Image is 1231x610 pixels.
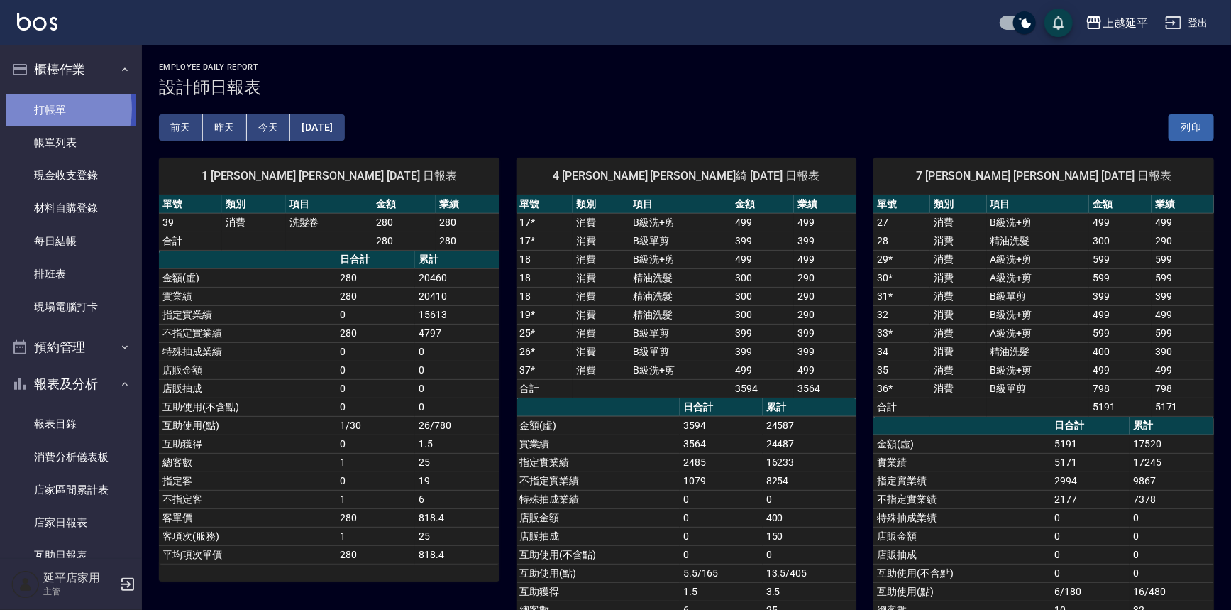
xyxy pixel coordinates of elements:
[1152,213,1214,232] td: 499
[1152,268,1214,287] td: 599
[336,324,414,342] td: 280
[877,235,888,246] a: 28
[11,570,40,599] img: Person
[6,225,136,258] a: 每日結帳
[286,213,372,232] td: 洗髮卷
[336,305,414,324] td: 0
[987,342,1090,361] td: 精油洗髮
[930,379,987,398] td: 消費
[1152,195,1214,214] th: 業績
[415,268,499,287] td: 20460
[573,342,629,361] td: 消費
[1130,582,1214,601] td: 16/480
[987,195,1090,214] th: 項目
[1051,417,1130,435] th: 日合計
[794,361,856,379] td: 499
[159,232,222,250] td: 合計
[6,126,136,159] a: 帳單列表
[629,250,732,268] td: B級洗+剪
[680,527,763,545] td: 0
[1152,324,1214,342] td: 599
[517,453,680,472] td: 指定實業績
[159,416,336,435] td: 互助使用(點)
[159,379,336,398] td: 店販抽成
[159,195,499,251] table: a dense table
[1130,527,1214,545] td: 0
[6,159,136,192] a: 現金收支登錄
[573,268,629,287] td: 消費
[732,250,795,268] td: 499
[336,342,414,361] td: 0
[930,305,987,324] td: 消費
[763,416,856,435] td: 24587
[573,287,629,305] td: 消費
[732,268,795,287] td: 300
[763,527,856,545] td: 150
[17,13,57,31] img: Logo
[159,287,336,305] td: 實業績
[336,545,414,564] td: 280
[873,490,1051,508] td: 不指定實業績
[436,213,499,232] td: 280
[1130,435,1214,453] td: 17520
[1089,195,1152,214] th: 金額
[222,213,285,232] td: 消費
[794,342,856,361] td: 399
[415,342,499,361] td: 0
[6,290,136,323] a: 現場電腦打卡
[336,453,414,472] td: 1
[336,251,414,269] th: 日合計
[159,398,336,416] td: 互助使用(不含點)
[987,305,1090,324] td: B級洗+剪
[680,582,763,601] td: 1.5
[336,268,414,287] td: 280
[415,287,499,305] td: 20410
[159,508,336,527] td: 客單價
[1130,508,1214,527] td: 0
[43,571,116,585] h5: 延平店家用
[763,564,856,582] td: 13.5/405
[517,435,680,453] td: 實業績
[336,435,414,453] td: 0
[415,398,499,416] td: 0
[629,324,732,342] td: B級單剪
[415,490,499,508] td: 6
[573,213,629,232] td: 消費
[1159,10,1214,36] button: 登出
[176,169,482,183] span: 1 [PERSON_NAME] [PERSON_NAME] [DATE] 日報表
[286,195,372,214] th: 項目
[930,324,987,342] td: 消費
[873,527,1051,545] td: 店販金額
[1080,9,1154,38] button: 上越延平
[159,453,336,472] td: 總客數
[930,361,987,379] td: 消費
[415,324,499,342] td: 4797
[1152,305,1214,324] td: 499
[732,324,795,342] td: 399
[732,195,795,214] th: 金額
[1130,417,1214,435] th: 累計
[415,251,499,269] th: 累計
[629,361,732,379] td: B級洗+剪
[517,490,680,508] td: 特殊抽成業績
[573,324,629,342] td: 消費
[1089,342,1152,361] td: 400
[159,527,336,545] td: 客項次(服務)
[1089,379,1152,398] td: 798
[1051,582,1130,601] td: 6/180
[794,232,856,250] td: 399
[629,305,732,324] td: 精油洗髮
[159,62,1214,72] h2: Employee Daily Report
[1089,361,1152,379] td: 499
[534,169,840,183] span: 4 [PERSON_NAME] [PERSON_NAME]綺 [DATE] 日報表
[6,539,136,572] a: 互助日報表
[629,195,732,214] th: 項目
[1152,342,1214,361] td: 390
[372,232,436,250] td: 280
[415,453,499,472] td: 25
[6,408,136,440] a: 報表目錄
[1152,287,1214,305] td: 399
[794,195,856,214] th: 業績
[1051,453,1130,472] td: 5171
[680,490,763,508] td: 0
